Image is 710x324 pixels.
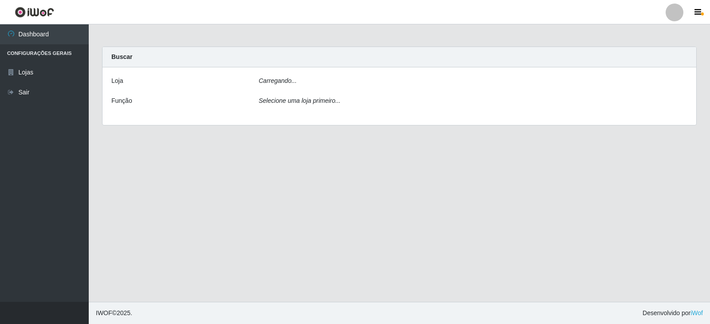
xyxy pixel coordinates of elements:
[643,308,703,318] span: Desenvolvido por
[111,96,132,105] label: Função
[111,53,132,60] strong: Buscar
[111,76,123,86] label: Loja
[690,309,703,316] a: iWof
[96,308,132,318] span: © 2025 .
[259,77,297,84] i: Carregando...
[15,7,54,18] img: CoreUI Logo
[259,97,340,104] i: Selecione uma loja primeiro...
[96,309,112,316] span: IWOF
